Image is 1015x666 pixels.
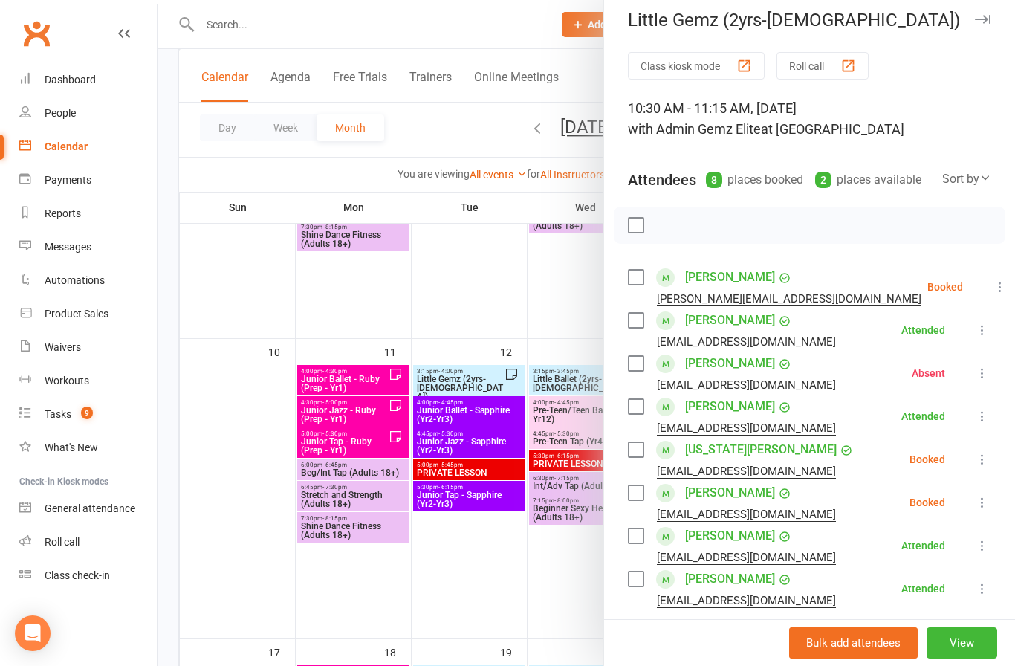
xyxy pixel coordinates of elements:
a: What's New [19,431,157,465]
div: Absent [912,368,945,378]
a: [PERSON_NAME] [685,524,775,548]
div: Payments [45,174,91,186]
a: Payments [19,164,157,197]
div: Sort by [942,169,991,189]
div: General attendance [45,502,135,514]
a: Calendar [19,130,157,164]
button: View [927,627,997,659]
div: Messages [45,241,91,253]
div: 2 [815,172,831,188]
a: [US_STATE][PERSON_NAME] [685,438,837,462]
div: Workouts [45,375,89,387]
a: [PERSON_NAME] [685,481,775,505]
div: Little Gemz (2yrs-[DEMOGRAPHIC_DATA]) [604,10,1015,30]
div: Booked [909,497,945,508]
div: Booked [927,282,963,292]
button: Bulk add attendees [789,627,918,659]
a: General attendance kiosk mode [19,492,157,526]
div: Product Sales [45,308,108,320]
div: Calendar [45,140,88,152]
div: Booked [909,454,945,465]
a: Reports [19,197,157,230]
button: Roll call [776,52,869,80]
div: Attended [901,540,945,551]
div: 8 [706,172,722,188]
a: [PERSON_NAME] [685,308,775,332]
a: Clubworx [18,15,55,52]
a: People [19,97,157,130]
a: Product Sales [19,297,157,331]
div: Automations [45,274,105,286]
a: Dashboard [19,63,157,97]
a: [PERSON_NAME] [685,352,775,375]
div: Attended [901,411,945,421]
a: [PERSON_NAME] [685,395,775,418]
a: Messages [19,230,157,264]
div: Class check-in [45,569,110,581]
a: [PERSON_NAME] [685,265,775,289]
div: Reports [45,207,81,219]
span: 9 [81,407,93,419]
span: with Admin Gemz Elite [628,121,761,137]
a: Waivers [19,331,157,364]
div: People [45,107,76,119]
a: Workouts [19,364,157,398]
div: What's New [45,442,98,453]
span: at [GEOGRAPHIC_DATA] [761,121,904,137]
div: 10:30 AM - 11:15 AM, [DATE] [628,98,991,140]
a: Automations [19,264,157,297]
div: Roll call [45,536,80,548]
div: places booked [706,169,803,190]
div: Dashboard [45,74,96,85]
div: Tasks [45,408,71,420]
div: places available [815,169,921,190]
a: Tasks 9 [19,398,157,431]
a: Roll call [19,526,157,559]
div: Open Intercom Messenger [15,615,51,651]
div: Attended [901,583,945,594]
div: Attendees [628,169,696,190]
div: Attended [901,325,945,335]
a: [PERSON_NAME] [685,567,775,591]
a: Class kiosk mode [19,559,157,592]
button: Class kiosk mode [628,52,765,80]
div: Waivers [45,341,81,353]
